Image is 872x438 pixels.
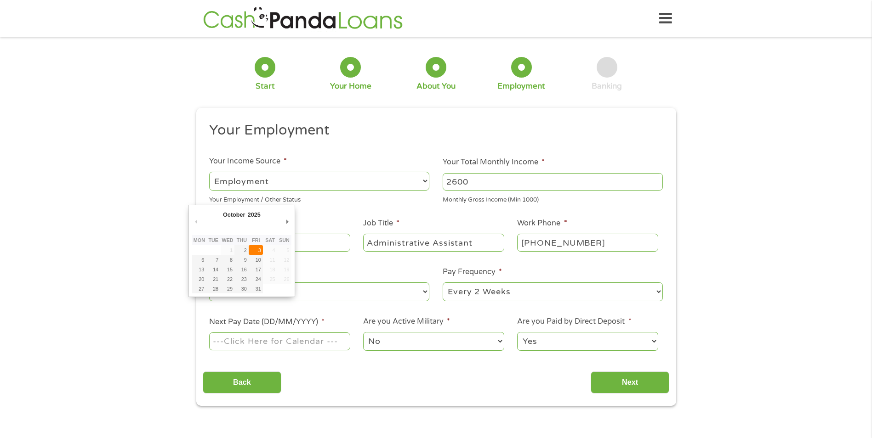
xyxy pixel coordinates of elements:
button: 13 [192,264,206,274]
button: 17 [249,264,263,274]
div: 2025 [246,208,262,221]
abbr: Friday [252,237,260,243]
label: Your Income Source [209,157,287,166]
button: 2 [234,245,249,255]
button: 9 [234,255,249,264]
div: About You [416,81,456,91]
button: 15 [221,264,235,274]
abbr: Thursday [237,237,247,243]
button: 27 [192,284,206,293]
button: 14 [206,264,221,274]
button: 29 [221,284,235,293]
button: 16 [234,264,249,274]
button: 22 [221,274,235,284]
abbr: Wednesday [222,237,233,243]
button: 6 [192,255,206,264]
input: (231) 754-4010 [517,234,658,251]
abbr: Monday [194,237,205,243]
div: Monthly Gross Income (Min 1000) [443,192,663,205]
button: 28 [206,284,221,293]
button: Previous Month [192,215,200,228]
button: 21 [206,274,221,284]
div: Start [256,81,275,91]
button: 23 [234,274,249,284]
div: Banking [592,81,622,91]
label: Next Pay Date (DD/MM/YYYY) [209,317,325,327]
button: 20 [192,274,206,284]
button: 10 [249,255,263,264]
img: GetLoanNow Logo [200,6,405,32]
input: Cashier [363,234,504,251]
button: 7 [206,255,221,264]
button: 24 [249,274,263,284]
button: 31 [249,284,263,293]
label: Work Phone [517,219,567,228]
label: Job Title [363,219,399,228]
abbr: Saturday [265,237,275,243]
abbr: Sunday [279,237,290,243]
input: Next [591,371,669,394]
button: 8 [221,255,235,264]
input: 1800 [443,173,663,191]
label: Are you Paid by Direct Deposit [517,317,631,326]
label: Are you Active Military [363,317,450,326]
div: Your Employment / Other Status [209,192,429,205]
label: Pay Frequency [443,267,502,277]
input: Back [203,371,281,394]
div: Employment [497,81,545,91]
input: Use the arrow keys to pick a date [209,332,350,350]
div: October [222,208,246,221]
button: 30 [234,284,249,293]
button: Next Month [283,215,291,228]
label: Your Total Monthly Income [443,157,545,167]
abbr: Tuesday [208,237,218,243]
div: Your Home [330,81,371,91]
h2: Your Employment [209,121,656,140]
button: 3 [249,245,263,255]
